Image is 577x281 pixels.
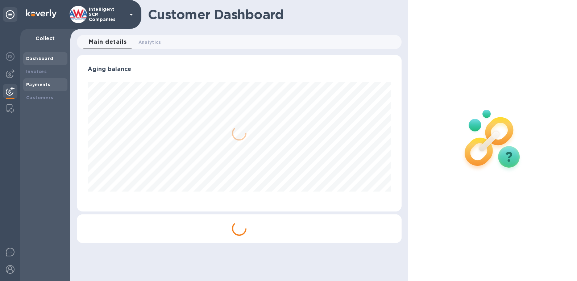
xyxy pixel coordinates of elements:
p: Intelligent SCM Companies [89,7,125,22]
b: Invoices [26,69,47,74]
b: Customers [26,95,54,100]
p: Collect [26,35,65,42]
span: Analytics [138,38,161,46]
span: Main details [89,37,127,47]
img: Logo [26,9,57,18]
img: Foreign exchange [6,52,14,61]
b: Dashboard [26,56,54,61]
h3: Aging balance [88,66,391,73]
b: Payments [26,82,50,87]
h1: Customer Dashboard [148,7,397,22]
div: Unpin categories [3,7,17,22]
